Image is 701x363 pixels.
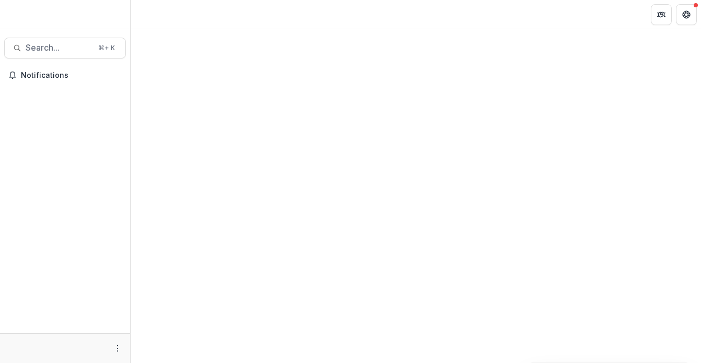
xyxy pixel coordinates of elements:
[4,38,126,58] button: Search...
[111,342,124,355] button: More
[676,4,697,25] button: Get Help
[21,71,122,80] span: Notifications
[4,67,126,84] button: Notifications
[651,4,672,25] button: Partners
[96,42,117,54] div: ⌘ + K
[135,7,179,22] nav: breadcrumb
[26,43,92,53] span: Search...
